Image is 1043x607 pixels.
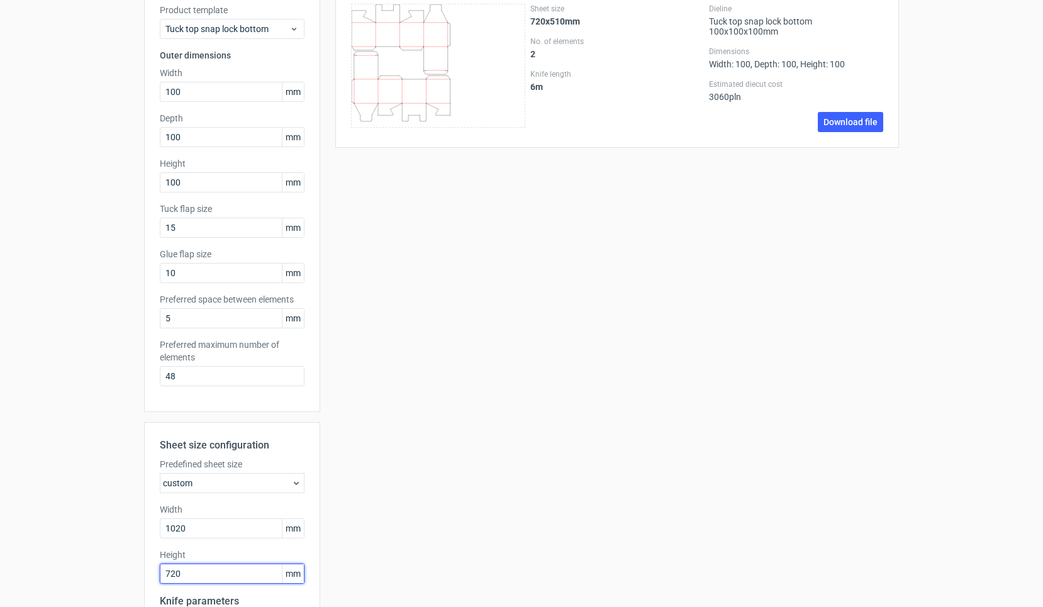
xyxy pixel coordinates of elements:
div: 3060 pln [709,79,883,102]
span: mm [282,264,304,282]
strong: 2 [530,49,535,59]
div: Tuck top snap lock bottom 100x100x100mm [709,4,883,36]
span: mm [282,309,304,328]
label: Tuck flap size [160,203,304,215]
label: Preferred maximum number of elements [160,338,304,364]
input: custom [160,564,304,584]
label: Sheet size [530,4,705,14]
label: Width [160,67,304,79]
label: Glue flap size [160,248,304,260]
a: Download file [818,112,883,132]
h2: Sheet size configuration [160,438,304,453]
h3: Outer dimensions [160,49,304,62]
strong: 6 m [530,82,543,92]
input: custom [160,518,304,538]
label: No. of elements [530,36,705,47]
span: mm [282,218,304,237]
span: mm [282,173,304,192]
strong: 720x510mm [530,16,580,26]
span: mm [282,128,304,147]
span: mm [282,564,304,583]
span: mm [282,82,304,101]
label: Knife length [530,69,705,79]
label: Preferred space between elements [160,293,304,306]
label: Width [160,503,304,516]
span: mm [282,519,304,538]
label: Estimated diecut cost [709,79,883,89]
label: Depth [160,112,304,125]
label: Dieline [709,4,883,14]
span: Tuck top snap lock bottom [165,23,289,35]
label: Product template [160,4,304,16]
label: Dimensions [709,47,883,57]
label: Predefined sheet size [160,458,304,471]
label: Height [160,549,304,561]
label: Height [160,157,304,170]
div: custom [160,473,304,493]
div: Width: 100, Depth: 100, Height: 100 [709,47,883,69]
